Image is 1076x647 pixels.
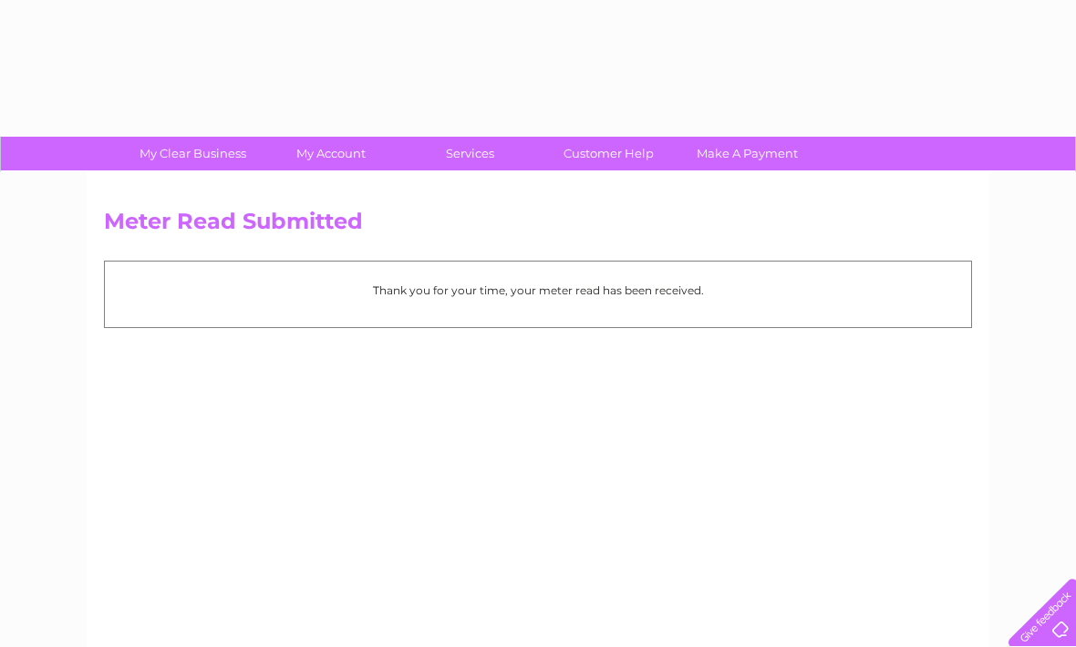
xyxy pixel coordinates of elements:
[395,137,545,170] a: Services
[118,137,268,170] a: My Clear Business
[256,137,407,170] a: My Account
[672,137,823,170] a: Make A Payment
[533,137,684,170] a: Customer Help
[114,282,962,299] p: Thank you for your time, your meter read has been received.
[104,209,972,243] h2: Meter Read Submitted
